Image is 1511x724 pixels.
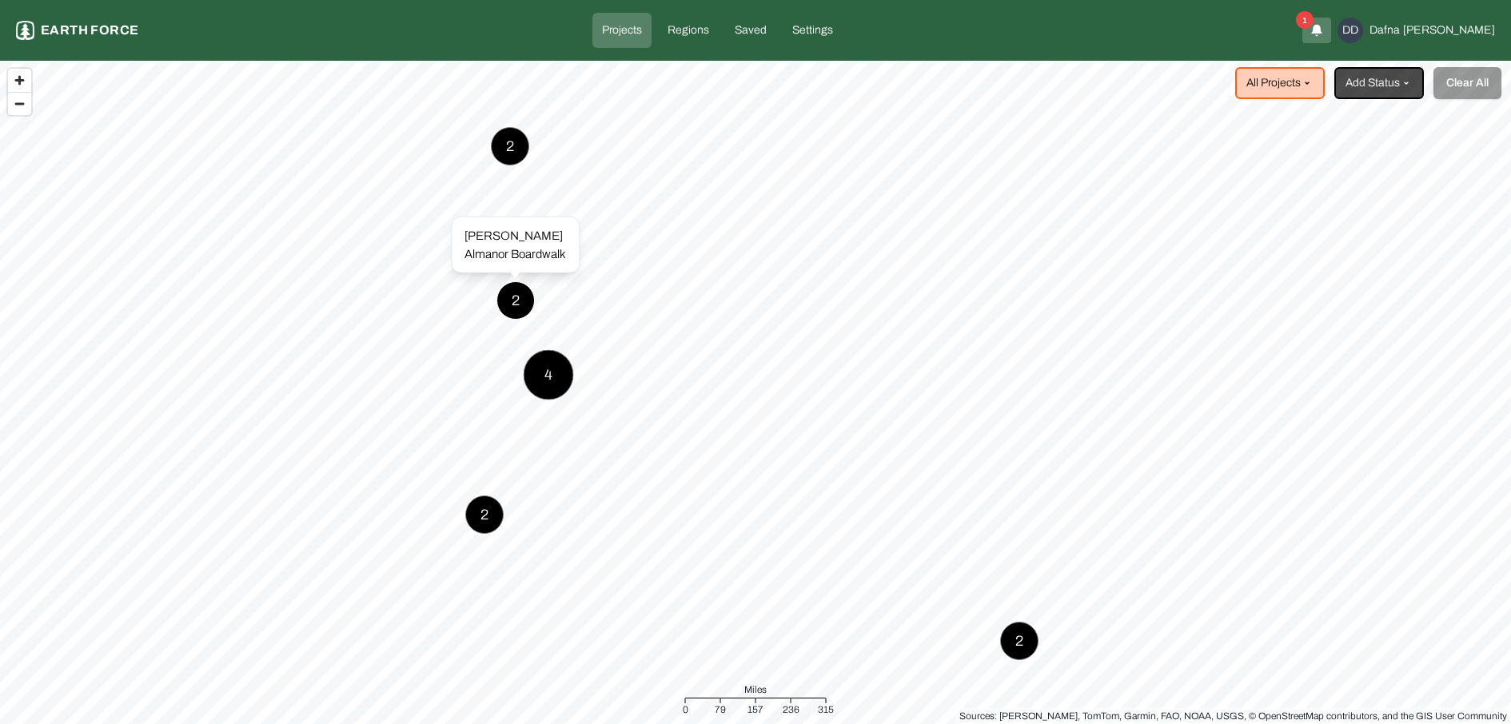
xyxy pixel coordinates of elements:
[683,702,688,718] div: 0
[783,702,799,718] div: 236
[735,22,767,38] p: Saved
[1334,67,1424,99] button: Add Status
[602,22,642,38] p: Projects
[1338,18,1363,43] div: DD
[1403,22,1495,38] span: [PERSON_NAME]
[1433,67,1501,99] button: Clear All
[16,21,34,40] img: earthforce-logo-white-uG4MPadI.svg
[725,13,776,48] a: Saved
[464,245,566,263] div: Almanor Boardwalk
[959,708,1507,724] div: Sources: [PERSON_NAME], TomTom, Garmin, FAO, NOAA, USGS, © OpenStreetMap contributors, and the GI...
[744,682,767,698] span: Miles
[1310,21,1323,40] button: 1
[1235,67,1325,99] button: All Projects
[491,127,529,165] button: 2
[1369,22,1400,38] span: Dafna
[496,281,535,320] button: 2
[818,702,834,718] div: 315
[1338,18,1495,43] button: DDDafna[PERSON_NAME]
[715,702,726,718] div: 79
[783,13,843,48] a: Settings
[465,495,504,534] button: 2
[1296,11,1314,29] span: 1
[792,22,833,38] p: Settings
[592,13,652,48] a: Projects
[748,702,763,718] div: 157
[8,69,31,92] button: Zoom in
[464,227,566,245] div: [PERSON_NAME]
[524,350,574,400] button: 4
[1000,622,1039,660] button: 2
[8,92,31,115] button: Zoom out
[41,21,138,40] p: Earth force
[668,22,709,38] p: Regions
[658,13,719,48] a: Regions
